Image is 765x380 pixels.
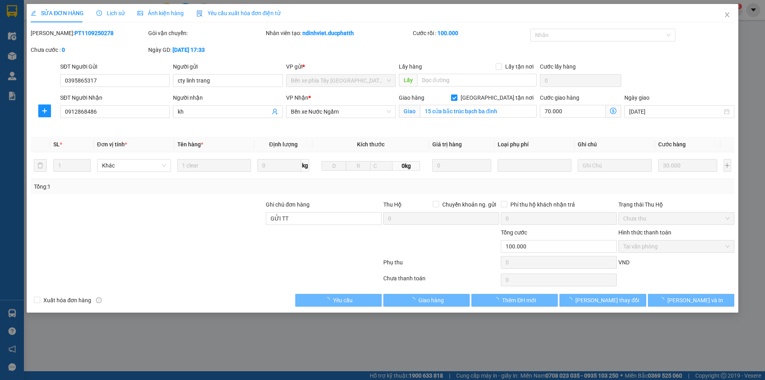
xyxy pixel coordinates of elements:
span: Xuất hóa đơn hàng [40,296,94,305]
b: 0 [62,47,65,53]
label: Cước lấy hàng [540,63,576,70]
span: clock-circle [96,10,102,16]
input: D [322,161,346,171]
button: Thêm ĐH mới [471,294,558,307]
div: Cước rồi : [413,29,529,37]
input: Ghi chú đơn hàng [266,212,382,225]
input: Giao tận nơi [420,105,537,118]
div: Phụ thu [382,258,500,272]
b: 100.000 [437,30,458,36]
div: Trạng thái Thu Hộ [618,200,734,209]
span: Giao [399,105,420,118]
th: Loại phụ phí [494,137,575,152]
span: close [724,12,730,18]
span: Cước hàng [658,141,686,148]
span: Chuyển khoản ng. gửi [439,200,499,209]
span: Yêu cầu [333,296,353,305]
span: edit [31,10,36,16]
input: Cước lấy hàng [540,74,621,87]
span: kg [301,159,309,172]
span: loading [567,297,575,303]
span: picture [137,10,143,16]
span: loading [324,297,333,303]
div: Tổng: 1 [34,182,295,191]
span: VP Nhận [286,95,308,101]
span: [PERSON_NAME] thay đổi [575,296,639,305]
button: [PERSON_NAME] thay đổi [559,294,646,307]
span: Định lượng [269,141,297,148]
b: [DATE] 17:33 [173,47,205,53]
input: 0 [432,159,492,172]
span: Tổng cước [501,229,527,236]
span: Giao hàng [399,95,424,101]
input: Dọc đường [417,74,537,87]
span: Thêm ĐH mới [502,296,536,305]
input: VD: Bàn, Ghế [177,159,251,172]
th: Ghi chú [575,137,655,152]
span: loading [659,297,667,303]
button: plus [38,104,51,117]
button: Giao hàng [383,294,470,307]
span: loading [410,297,418,303]
span: Yêu cầu xuất hóa đơn điện tử [196,10,280,16]
div: [PERSON_NAME]: [31,29,147,37]
div: Chưa thanh toán [382,274,500,288]
span: Giao hàng [418,296,444,305]
span: loading [493,297,502,303]
button: Yêu cầu [295,294,382,307]
span: dollar-circle [610,108,616,114]
input: Ghi Chú [578,159,651,172]
span: Chưa thu [623,213,730,224]
span: info-circle [96,297,102,303]
span: 0kg [392,161,420,171]
span: Lấy [399,74,417,87]
span: Phí thu hộ khách nhận trả [507,200,578,209]
span: Bến xe phía Tây Thanh Hóa [291,75,391,87]
img: icon [196,10,203,17]
span: VND [618,259,630,266]
span: Giá trị hàng [432,141,462,148]
div: Người gửi [173,62,282,71]
button: Close [716,4,738,26]
span: [GEOGRAPHIC_DATA] tận nơi [457,93,537,102]
div: SĐT Người Nhận [60,93,170,102]
div: VP gửi [286,62,396,71]
input: Cước giao hàng [540,105,606,118]
span: SỬA ĐƠN HÀNG [31,10,84,16]
div: SĐT Người Gửi [60,62,170,71]
span: SL [53,141,60,148]
input: Ngày giao [629,107,722,116]
span: Lấy tận nơi [502,62,537,71]
span: user-add [272,108,278,115]
label: Ghi chú đơn hàng [266,201,310,208]
span: Lịch sử [96,10,125,16]
span: Lấy hàng [399,63,422,70]
span: plus [39,108,51,114]
div: Người nhận [173,93,282,102]
label: Hình thức thanh toán [618,229,671,236]
div: Gói vận chuyển: [148,29,264,37]
span: Tên hàng [177,141,203,148]
button: [PERSON_NAME] và In [648,294,734,307]
label: Ngày giao [624,95,649,101]
b: ndinhviet.ducphatth [302,30,354,36]
label: Cước giao hàng [540,95,579,101]
span: Kích thước [357,141,384,148]
input: 0 [658,159,718,172]
input: C [370,161,392,171]
input: R [346,161,371,171]
span: Thu Hộ [383,201,402,208]
span: Đơn vị tính [97,141,127,148]
div: Nhân viên tạo: [266,29,411,37]
b: PT1109250278 [75,30,114,36]
span: Bến xe Nước Ngầm [291,106,391,118]
span: Khác [102,159,166,171]
span: [PERSON_NAME] và In [667,296,723,305]
span: Tại văn phòng [623,240,730,252]
span: Ảnh kiện hàng [137,10,184,16]
div: Ngày GD: [148,45,264,54]
button: plus [724,159,731,172]
button: delete [34,159,47,172]
div: Chưa cước : [31,45,147,54]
